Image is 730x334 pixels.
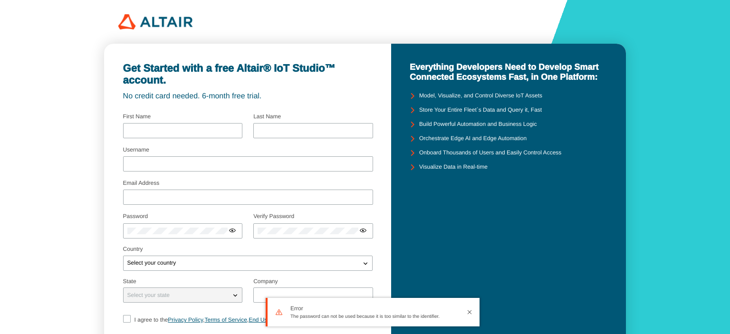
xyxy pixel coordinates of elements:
[419,107,542,114] unity-typography: Store Your Entire Fleet`s Data and Query it, Fast
[204,316,247,323] a: Terms of Service
[410,62,607,82] unity-typography: Everything Developers Need to Develop Smart Connected Ecosystems Fast, in One Platform:
[168,316,203,323] a: Privacy Policy
[419,164,488,171] unity-typography: Visualize Data in Real-time
[123,62,373,86] unity-typography: Get Started with a free Altair® IoT Studio™ account.
[419,121,537,128] unity-typography: Build Powerful Automation and Business Logic
[419,135,527,142] unity-typography: Orchestrate Edge AI and Edge Automation
[123,146,149,153] label: Username
[253,213,294,219] label: Verify Password
[419,150,561,156] unity-typography: Onboard Thousands of Users and Easily Control Access
[123,213,148,219] label: Password
[419,93,542,99] unity-typography: Model, Visualize, and Control Diverse IoT Assets
[118,14,192,29] img: 320px-Altair_logo.png
[249,316,323,323] a: End User License Agreement
[123,92,373,101] unity-typography: No credit card needed. 6-month free trial.
[134,316,372,323] span: I agree to the , , ,
[123,180,160,186] label: Email Address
